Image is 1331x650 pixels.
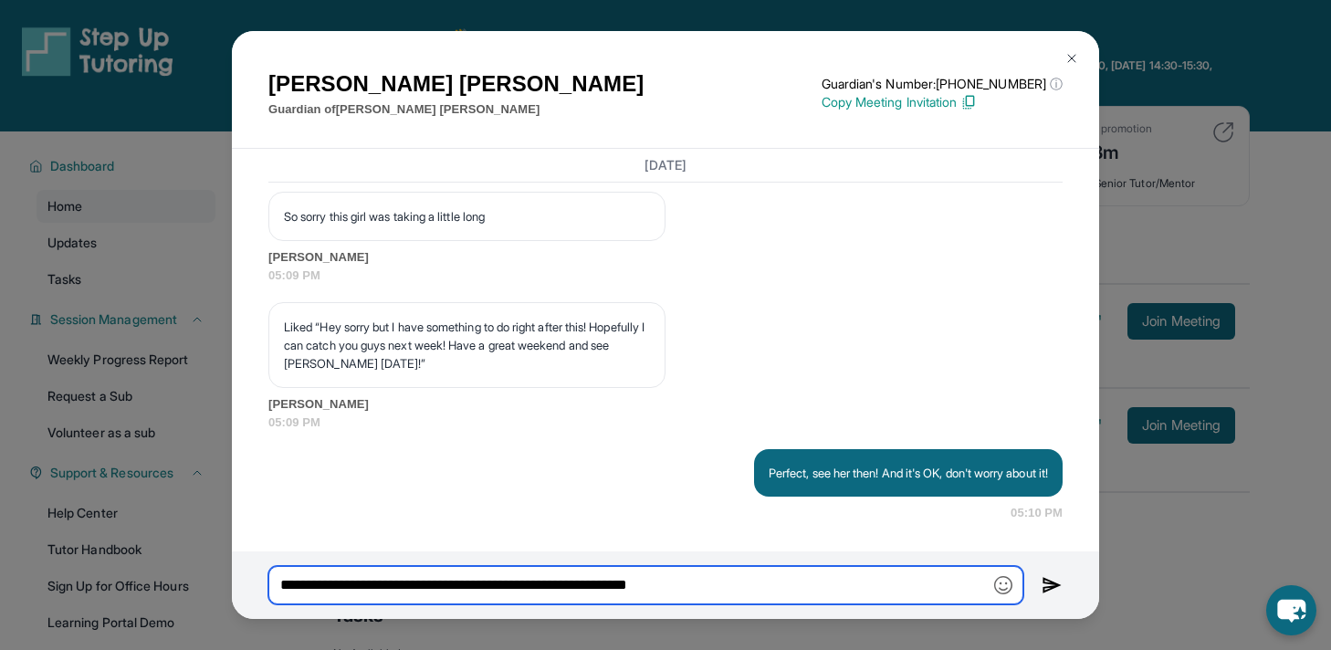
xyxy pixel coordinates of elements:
[268,156,1063,174] h3: [DATE]
[268,395,1063,414] span: [PERSON_NAME]
[284,207,650,225] p: So sorry this girl was taking a little long
[822,75,1063,93] p: Guardian's Number: [PHONE_NUMBER]
[1011,504,1063,522] span: 05:10 PM
[960,94,977,110] img: Copy Icon
[1266,585,1316,635] button: chat-button
[268,248,1063,267] span: [PERSON_NAME]
[268,68,644,100] h1: [PERSON_NAME] [PERSON_NAME]
[284,318,650,372] p: Liked “Hey sorry but I have something to do right after this! Hopefully I can catch you guys next...
[994,576,1012,594] img: Emoji
[1050,75,1063,93] span: ⓘ
[268,100,644,119] p: Guardian of [PERSON_NAME] [PERSON_NAME]
[769,464,1048,482] p: Perfect, see her then! And it's OK, don't worry about it!
[1042,574,1063,596] img: Send icon
[268,267,1063,285] span: 05:09 PM
[268,414,1063,432] span: 05:09 PM
[1064,51,1079,66] img: Close Icon
[822,93,1063,111] p: Copy Meeting Invitation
